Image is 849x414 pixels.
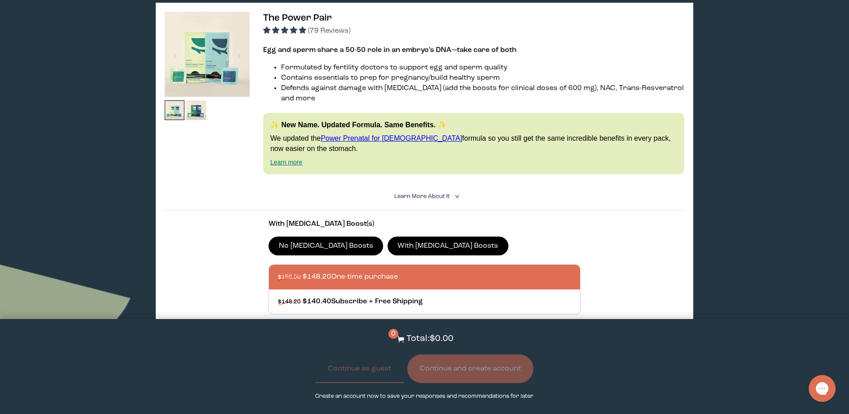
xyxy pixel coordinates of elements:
span: The Power Pair [263,13,332,23]
a: Learn more [270,159,303,166]
label: No [MEDICAL_DATA] Boosts [269,237,383,255]
span: Learn More About it [394,194,450,199]
span: 4.92 stars [263,27,308,34]
img: thumbnail image [186,100,206,121]
summary: Learn More About it < [394,192,454,201]
p: Total: $0.00 [406,332,453,345]
label: With [MEDICAL_DATA] Boosts [388,237,508,255]
button: Continue as guest [316,354,404,383]
li: Formulated by fertility doctors to support egg and sperm quality [281,63,684,73]
span: (79 Reviews) [308,27,350,34]
img: thumbnail image [165,12,250,97]
li: Contains essentials to prep for pregnancy/build healthy sperm [281,73,684,83]
i: < [452,194,461,199]
img: thumbnail image [165,100,185,121]
p: We updated the formula so you still get the same incredible benefits in every pack, now easier on... [270,134,677,154]
p: Create an account now to save your responses and recommendations for later [315,392,533,401]
strong: Egg and sperm share a 50-50 role in an embryo’s DNA—take care of both [263,47,516,54]
a: Power Prenatal for [DEMOGRAPHIC_DATA] [321,134,462,142]
li: Defends against damage with [MEDICAL_DATA] (add the boosts for clinical doses of 600 mg), NAC, Tr... [281,83,684,104]
strong: ✨ New Name. Updated Formula. Same Benefits. ✨ [270,121,447,129]
button: Continue and create account [407,354,533,383]
span: 0 [388,329,398,339]
p: With [MEDICAL_DATA] Boost(s) [269,219,580,229]
iframe: Gorgias live chat messenger [804,372,840,405]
